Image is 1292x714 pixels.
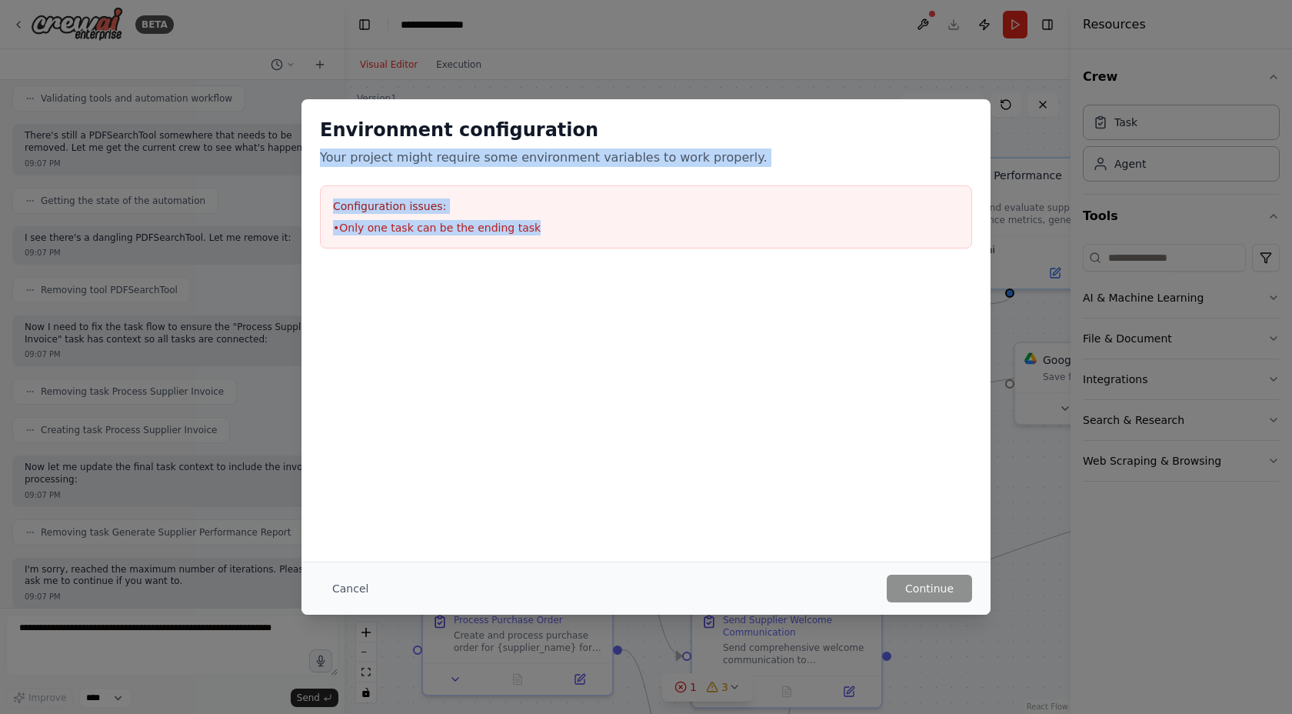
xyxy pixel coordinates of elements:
[333,199,959,214] h3: Configuration issues:
[887,575,972,602] button: Continue
[320,575,381,602] button: Cancel
[320,118,972,142] h2: Environment configuration
[320,148,972,167] p: Your project might require some environment variables to work properly.
[333,220,959,235] li: • Only one task can be the ending task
